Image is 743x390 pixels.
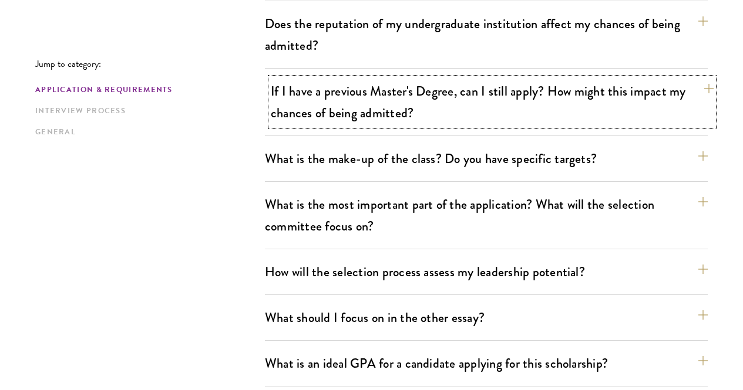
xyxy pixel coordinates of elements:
[265,145,708,172] button: What is the make-up of the class? Do you have specific targets?
[265,259,708,285] button: How will the selection process assess my leadership potential?
[265,191,708,239] button: What is the most important part of the application? What will the selection committee focus on?
[265,304,708,331] button: What should I focus on in the other essay?
[35,84,258,96] a: Application & Requirements
[265,350,708,377] button: What is an ideal GPA for a candidate applying for this scholarship?
[35,105,258,117] a: Interview Process
[271,78,714,126] button: If I have a previous Master's Degree, can I still apply? How might this impact my chances of bein...
[35,126,258,138] a: General
[265,11,708,59] button: Does the reputation of my undergraduate institution affect my chances of being admitted?
[35,59,265,69] p: Jump to category:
